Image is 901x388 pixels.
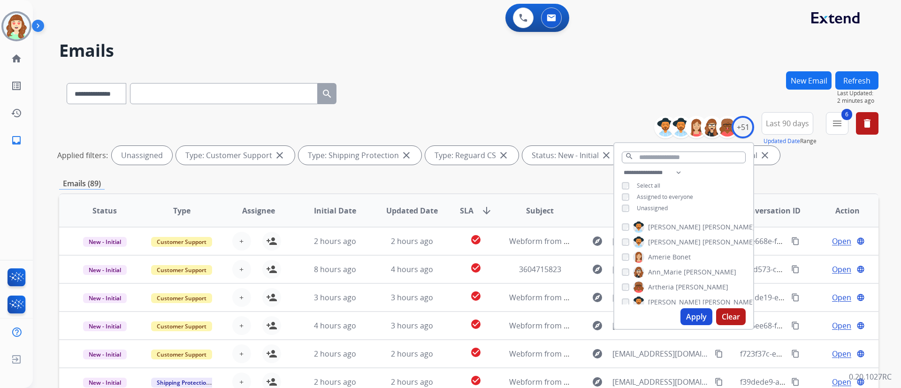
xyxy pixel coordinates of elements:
mat-icon: close [401,150,412,161]
mat-icon: explore [592,320,603,331]
span: 8 hours ago [314,264,356,274]
span: Subject [526,205,554,216]
span: + [239,264,244,275]
button: Last 90 days [762,112,813,135]
span: [PERSON_NAME] [702,237,755,247]
button: + [232,232,251,251]
button: Updated Date [764,137,800,145]
span: Amerie [648,252,671,262]
span: Open [832,376,851,388]
span: Status [92,205,117,216]
span: Artheria [648,282,674,292]
span: Webform from [EMAIL_ADDRESS][DOMAIN_NAME] on [DATE] [509,349,722,359]
span: Customer Support [151,237,212,247]
p: Emails (89) [59,178,105,190]
span: 3 hours ago [391,292,433,303]
span: [PERSON_NAME] [648,297,701,307]
mat-icon: inbox [11,135,22,146]
button: + [232,260,251,279]
mat-icon: arrow_downward [481,205,492,216]
th: Action [802,194,878,227]
mat-icon: explore [592,292,603,303]
span: Shipping Protection [151,378,215,388]
mat-icon: language [856,350,865,358]
mat-icon: content_copy [791,293,800,302]
span: 2 hours ago [391,349,433,359]
mat-icon: check_circle [470,290,481,302]
span: [PERSON_NAME] [676,282,728,292]
span: Last Updated: [837,90,878,97]
span: 2 minutes ago [837,97,878,105]
span: 4 hours ago [314,320,356,331]
span: [EMAIL_ADDRESS][DOMAIN_NAME] [612,376,709,388]
mat-icon: close [498,150,509,161]
mat-icon: content_copy [791,378,800,386]
span: Select all [637,182,660,190]
mat-icon: menu [832,118,843,129]
mat-icon: list_alt [11,80,22,91]
span: 2 hours ago [391,377,433,387]
mat-icon: check_circle [470,319,481,330]
span: Range [764,137,817,145]
button: New Email [786,71,832,90]
mat-icon: close [759,150,771,161]
button: Clear [716,308,746,325]
p: Applied filters: [57,150,108,161]
mat-icon: person_add [266,348,277,359]
span: Open [832,320,851,331]
mat-icon: content_copy [791,350,800,358]
span: [PERSON_NAME][EMAIL_ADDRESS][PERSON_NAME][DOMAIN_NAME] [612,236,709,247]
mat-icon: language [856,293,865,302]
mat-icon: home [11,53,22,64]
mat-icon: explore [592,236,603,247]
button: + [232,316,251,335]
span: 4 hours ago [391,264,433,274]
div: Status: New - Initial [522,146,621,165]
span: Open [832,264,851,275]
mat-icon: history [11,107,22,119]
span: Webform from [EMAIL_ADDRESS][DOMAIN_NAME] on [DATE] [509,320,722,331]
button: + [232,344,251,363]
mat-icon: explore [592,264,603,275]
span: Open [832,292,851,303]
mat-icon: language [856,237,865,245]
img: avatar [3,13,30,39]
mat-icon: check_circle [470,234,481,245]
span: Ann_Marie [648,267,682,277]
div: +51 [732,116,754,138]
span: [EMAIL_ADDRESS][DOMAIN_NAME] [612,264,709,275]
mat-icon: person_add [266,292,277,303]
span: 3 hours ago [314,292,356,303]
span: 2 hours ago [391,236,433,246]
mat-icon: check_circle [470,262,481,274]
mat-icon: person_add [266,264,277,275]
mat-icon: language [856,265,865,274]
span: Webform from [PERSON_NAME][EMAIL_ADDRESS][PERSON_NAME][DOMAIN_NAME] on [DATE] [509,236,838,246]
span: New - Initial [83,293,127,303]
span: Assignee [242,205,275,216]
span: + [239,320,244,331]
span: [PERSON_NAME][EMAIL_ADDRESS][DOMAIN_NAME] [612,292,709,303]
span: [PERSON_NAME] [702,297,755,307]
h2: Emails [59,41,878,60]
span: Customer Support [151,265,212,275]
mat-icon: content_copy [791,237,800,245]
span: 2 hours ago [314,377,356,387]
span: + [239,292,244,303]
span: Unassigned [637,204,668,212]
span: [PERSON_NAME] [684,267,736,277]
span: Open [832,348,851,359]
div: Type: Reguard CS [425,146,519,165]
span: Initial Date [314,205,356,216]
span: Webform from [EMAIL_ADDRESS][DOMAIN_NAME] on [DATE] [509,377,722,387]
button: Refresh [835,71,878,90]
span: New - Initial [83,321,127,331]
span: + [239,376,244,388]
mat-icon: content_copy [715,350,723,358]
span: f39dede9-af21-464e-98ac-64c872ea5292 [740,377,881,387]
mat-icon: content_copy [715,378,723,386]
span: 2 hours ago [314,236,356,246]
span: Last 90 days [766,122,809,125]
span: Type [173,205,191,216]
span: New - Initial [83,265,127,275]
